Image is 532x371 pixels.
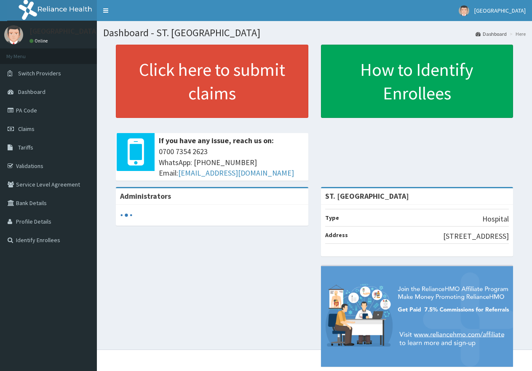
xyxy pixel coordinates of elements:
[29,27,99,35] p: [GEOGRAPHIC_DATA]
[325,231,348,239] b: Address
[476,30,507,37] a: Dashboard
[18,125,35,133] span: Claims
[325,191,409,201] strong: ST. [GEOGRAPHIC_DATA]
[482,214,509,224] p: Hospital
[321,45,513,118] a: How to Identify Enrollees
[116,45,308,118] a: Click here to submit claims
[159,136,274,145] b: If you have any issue, reach us on:
[159,146,304,179] span: 0700 7354 2623 WhatsApp: [PHONE_NUMBER] Email:
[18,69,61,77] span: Switch Providers
[321,266,513,367] img: provider-team-banner.png
[120,191,171,201] b: Administrators
[18,88,45,96] span: Dashboard
[443,231,509,242] p: [STREET_ADDRESS]
[103,27,526,38] h1: Dashboard - ST. [GEOGRAPHIC_DATA]
[474,7,526,14] span: [GEOGRAPHIC_DATA]
[459,5,469,16] img: User Image
[178,168,294,178] a: [EMAIL_ADDRESS][DOMAIN_NAME]
[508,30,526,37] li: Here
[4,25,23,44] img: User Image
[18,144,33,151] span: Tariffs
[325,214,339,222] b: Type
[120,209,133,222] svg: audio-loading
[29,38,50,44] a: Online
